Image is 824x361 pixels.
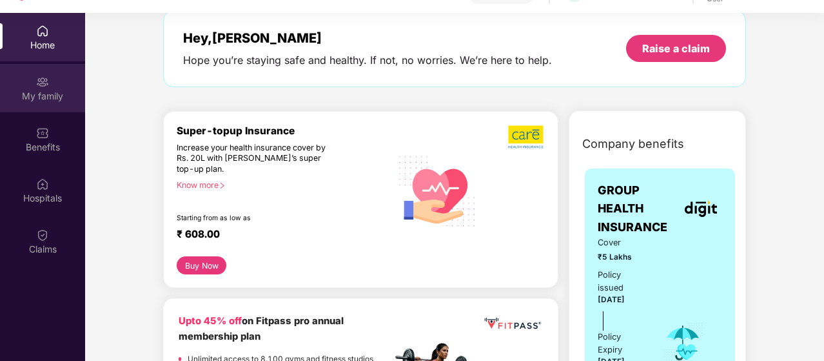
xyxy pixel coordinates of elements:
[598,295,625,304] span: [DATE]
[508,125,545,149] img: b5dec4f62d2307b9de63beb79f102df3.png
[391,143,484,237] img: svg+xml;base64,PHN2ZyB4bWxucz0iaHR0cDovL3d3dy53My5vcmcvMjAwMC9zdmciIHhtbG5zOnhsaW5rPSJodHRwOi8vd3...
[183,54,552,67] div: Hope you’re staying safe and healthy. If not, no worries. We’re here to help.
[36,127,49,139] img: svg+xml;base64,PHN2ZyBpZD0iQmVuZWZpdHMiIHhtbG5zPSJodHRwOi8vd3d3LnczLm9yZy8yMDAwL3N2ZyIgd2lkdGg9Ij...
[642,41,710,56] div: Raise a claim
[179,315,344,342] b: on Fitpass pro annual membership plan
[177,228,378,243] div: ₹ 608.00
[685,201,717,217] img: insurerLogo
[177,214,337,223] div: Starting from as low as
[598,269,645,294] div: Policy issued
[598,331,645,356] div: Policy Expiry
[177,180,384,189] div: Know more
[36,25,49,37] img: svg+xml;base64,PHN2ZyBpZD0iSG9tZSIgeG1sbnM9Imh0dHA6Ly93d3cudzMub3JnLzIwMDAvc3ZnIiB3aWR0aD0iMjAiIG...
[598,251,645,263] span: ₹5 Lakhs
[219,182,226,189] span: right
[177,143,336,175] div: Increase your health insurance cover by Rs. 20L with [PERSON_NAME]’s super top-up plan.
[598,236,645,249] span: Cover
[582,135,684,153] span: Company benefits
[177,256,226,274] button: Buy Now
[177,125,391,137] div: Super-topup Insurance
[36,229,49,242] img: svg+xml;base64,PHN2ZyBpZD0iQ2xhaW0iIHhtbG5zPSJodHRwOi8vd3d3LnczLm9yZy8yMDAwL3N2ZyIgd2lkdGg9IjIwIi...
[179,315,242,327] b: Upto 45% off
[482,314,543,333] img: fppp.png
[36,178,49,191] img: svg+xml;base64,PHN2ZyBpZD0iSG9zcGl0YWxzIiB4bWxucz0iaHR0cDovL3d3dy53My5vcmcvMjAwMC9zdmciIHdpZHRoPS...
[598,181,680,236] span: GROUP HEALTH INSURANCE
[183,30,552,46] div: Hey, [PERSON_NAME]
[36,76,49,88] img: svg+xml;base64,PHN2ZyB3aWR0aD0iMjAiIGhlaWdodD0iMjAiIHZpZXdCb3g9IjAgMCAyMCAyMCIgZmlsbD0ibm9uZSIgeG...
